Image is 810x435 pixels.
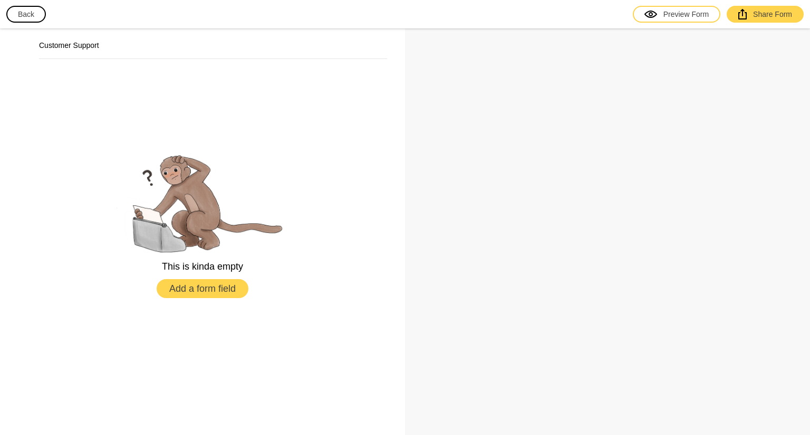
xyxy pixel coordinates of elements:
div: Preview Form [644,9,709,19]
button: Back [6,6,46,23]
button: Add a form field [157,279,248,298]
div: Share Form [738,9,792,19]
h2: Customer Support [39,40,387,51]
a: Share Form [727,6,804,23]
p: This is kinda empty [162,260,243,273]
a: Preview Form [633,6,720,23]
img: empty.png [108,147,297,254]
